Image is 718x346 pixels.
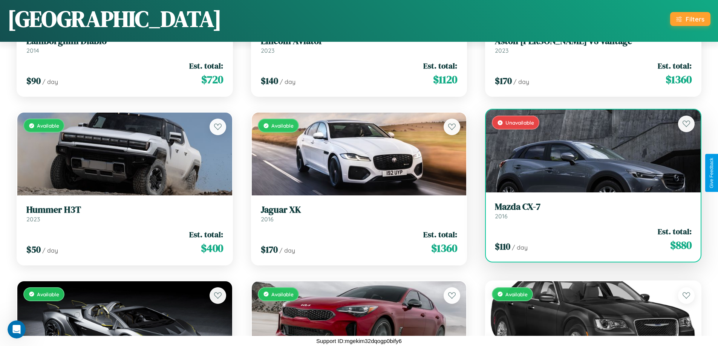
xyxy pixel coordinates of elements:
span: Available [271,122,294,129]
span: $ 110 [495,240,510,253]
a: Aston [PERSON_NAME] V8 Vantage2023 [495,36,692,54]
span: Est. total: [423,60,457,71]
h3: Hummer H3T [26,204,223,215]
p: Support ID: mgekim32dqogp0bify6 [316,336,402,346]
span: $ 50 [26,243,41,256]
span: $ 880 [670,238,692,253]
span: Est. total: [189,229,223,240]
h3: Jaguar XK [261,204,458,215]
span: Est. total: [189,60,223,71]
a: Jaguar XK2016 [261,204,458,223]
span: $ 140 [261,75,278,87]
h1: [GEOGRAPHIC_DATA] [8,3,222,34]
span: $ 1120 [433,72,457,87]
span: Available [37,291,59,297]
span: Est. total: [658,226,692,237]
span: Available [271,291,294,297]
iframe: Intercom live chat [8,320,26,338]
span: $ 170 [495,75,512,87]
span: / day [279,247,295,254]
span: / day [42,78,58,85]
span: Est. total: [658,60,692,71]
span: $ 90 [26,75,41,87]
a: Mazda CX-72016 [495,201,692,220]
button: Filters [670,12,710,26]
span: $ 1360 [431,241,457,256]
a: Hummer H3T2023 [26,204,223,223]
span: 2014 [26,47,39,54]
h3: Mazda CX-7 [495,201,692,212]
span: $ 720 [201,72,223,87]
a: Lamborghini Diablo2014 [26,36,223,54]
h3: Aston [PERSON_NAME] V8 Vantage [495,36,692,47]
span: 2023 [261,47,274,54]
span: $ 400 [201,241,223,256]
span: 2023 [26,215,40,223]
span: 2016 [495,212,508,220]
span: Est. total: [423,229,457,240]
a: Lincoln Aviator2023 [261,36,458,54]
span: 2023 [495,47,508,54]
div: Filters [686,15,704,23]
span: / day [280,78,295,85]
span: / day [513,78,529,85]
span: / day [42,247,58,254]
span: $ 1360 [666,72,692,87]
span: $ 170 [261,243,278,256]
span: / day [512,244,528,251]
span: 2016 [261,215,274,223]
div: Give Feedback [709,158,714,188]
span: Available [505,291,528,297]
span: Unavailable [505,119,534,126]
span: Available [37,122,59,129]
